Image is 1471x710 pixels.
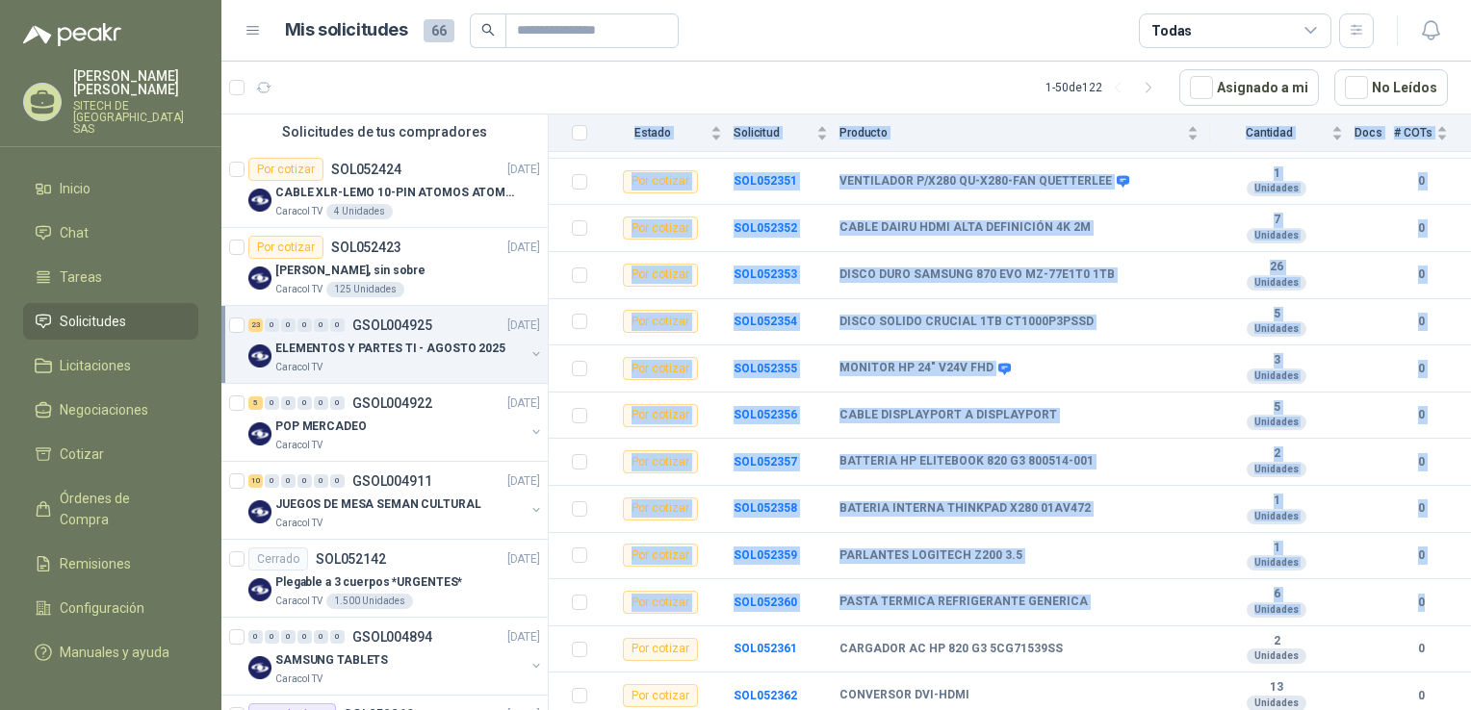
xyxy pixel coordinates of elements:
div: Por cotizar [623,450,698,473]
span: Órdenes de Compra [60,488,180,530]
div: Unidades [1247,275,1306,291]
div: 10 [248,474,263,488]
p: SOL052423 [331,241,401,254]
div: Por cotizar [248,236,323,259]
img: Company Logo [248,578,271,601]
span: Inicio [60,178,90,199]
a: 10 0 0 0 0 0 GSOL004911[DATE] Company LogoJUEGOS DE MESA SEMAN CULTURALCaracol TV [248,469,544,531]
b: VENTILADOR P/X280 QU-X280-FAN QUETTERLEE [839,174,1112,190]
b: CONVERSOR DVI-HDMI [839,688,969,703]
a: SOL052359 [734,548,797,562]
b: 0 [1394,172,1448,190]
div: 125 Unidades [326,282,404,297]
b: 0 [1394,499,1448,518]
span: Configuración [60,597,144,619]
a: Licitaciones [23,347,198,384]
b: PARLANTES LOGITECH Z200 3.5 [839,548,1022,564]
span: Licitaciones [60,355,131,376]
b: SOL052362 [734,689,797,702]
div: 0 [297,630,312,644]
b: 0 [1394,406,1448,424]
a: Tareas [23,259,198,295]
a: Configuración [23,590,198,626]
b: 0 [1394,453,1448,471]
p: GSOL004922 [352,396,432,410]
p: ELEMENTOS Y PARTES TI - AGOSTO 2025 [275,340,505,358]
a: SOL052358 [734,501,797,515]
p: Caracol TV [275,594,323,609]
b: 2 [1210,634,1343,649]
b: SOL052352 [734,221,797,235]
div: Por cotizar [623,638,698,661]
p: Caracol TV [275,672,323,687]
p: Caracol TV [275,282,323,297]
p: [DATE] [507,394,540,413]
a: Por cotizarSOL052423[DATE] Company Logo[PERSON_NAME], sin sobreCaracol TV125 Unidades [221,228,548,306]
div: 4 Unidades [326,204,393,219]
b: 0 [1394,687,1448,705]
span: Chat [60,222,89,243]
div: 0 [314,318,328,332]
b: BATERIA INTERNA THINKPAD X280 01AV472 [839,501,1091,517]
a: 0 0 0 0 0 0 GSOL004894[DATE] Company LogoSAMSUNG TABLETSCaracol TV [248,625,544,687]
th: Docs [1355,114,1394,152]
p: Plegable a 3 cuerpos *URGENTES* [275,573,462,592]
b: 0 [1394,360,1448,378]
div: Unidades [1247,462,1306,477]
b: DISCO SOLIDO CRUCIAL 1TB CT1000P3PSSD [839,315,1094,330]
p: GSOL004894 [352,630,432,644]
a: Manuales y ayuda [23,634,198,671]
p: GSOL004911 [352,474,432,488]
div: 0 [281,318,296,332]
h1: Mis solicitudes [285,16,408,44]
a: SOL052354 [734,315,797,328]
div: 0 [281,630,296,644]
b: 0 [1394,219,1448,238]
div: 23 [248,318,263,332]
p: [DATE] [507,550,540,569]
b: SOL052360 [734,596,797,609]
b: 6 [1210,587,1343,602]
p: [DATE] [507,472,540,491]
a: Solicitudes [23,303,198,340]
a: 23 0 0 0 0 0 GSOL004925[DATE] Company LogoELEMENTOS Y PARTES TI - AGOSTO 2025Caracol TV [248,314,544,375]
b: SOL052353 [734,267,797,281]
div: 0 [281,474,296,488]
a: SOL052357 [734,455,797,469]
div: Todas [1151,20,1192,41]
a: SOL052356 [734,408,797,421]
b: 2 [1210,446,1343,462]
div: 0 [265,318,279,332]
div: Por cotizar [623,264,698,287]
p: GSOL004925 [352,318,432,332]
div: Unidades [1247,228,1306,243]
div: 0 [330,474,345,488]
div: Por cotizar [623,591,698,614]
div: Por cotizar [623,684,698,707]
b: 0 [1394,313,1448,331]
div: Por cotizar [623,170,698,193]
p: [DATE] [507,239,540,257]
p: POP MERCADEO [275,418,367,436]
p: Caracol TV [275,360,323,375]
th: Producto [839,114,1210,152]
th: # COTs [1394,114,1471,152]
span: Manuales y ayuda [60,642,169,663]
a: Órdenes de Compra [23,480,198,538]
div: Cerrado [248,547,308,571]
div: Por cotizar [248,158,323,181]
div: Unidades [1247,321,1306,337]
div: Por cotizar [623,310,698,333]
div: 1.500 Unidades [326,594,413,609]
b: MONITOR HP 24" V24V FHD [839,361,994,376]
div: 0 [248,630,263,644]
div: Solicitudes de tus compradores [221,114,548,150]
p: Caracol TV [275,516,323,531]
a: Negociaciones [23,392,198,428]
img: Company Logo [248,344,271,368]
div: 1 - 50 de 122 [1045,72,1164,103]
img: Company Logo [248,500,271,523]
b: 0 [1394,640,1448,658]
